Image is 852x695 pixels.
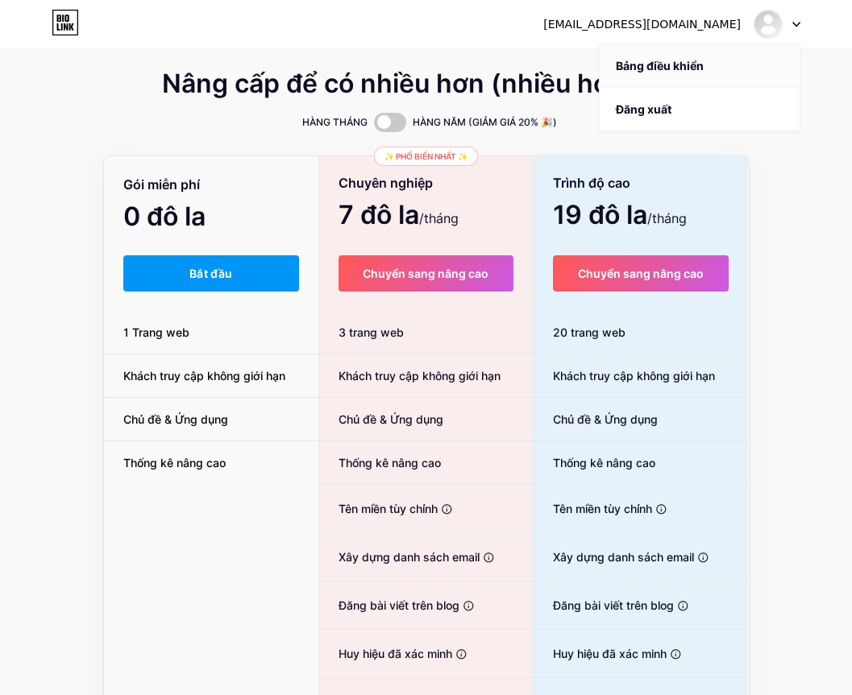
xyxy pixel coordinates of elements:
font: Thống kê nâng cao [553,456,655,470]
font: 19 đô la [553,199,647,230]
font: HÀNG THÁNG [302,116,368,128]
font: 3 trang web [339,325,404,339]
font: Khách truy cập không giới hạn [339,369,501,383]
a: Bảng điều khiển [600,44,800,88]
font: Đăng bài viết trên blog [553,598,674,612]
font: Đăng bài viết trên blog [339,598,459,612]
font: Gói miễn phí [123,176,200,192]
button: Chuyển sang nâng cao [339,255,513,292]
font: Chuyên nghiệp [339,175,433,191]
font: Huy hiệu đã xác minh [339,647,452,660]
font: Khách truy cập không giới hạn [123,369,285,383]
font: Bảng điều khiển [616,59,704,72]
button: Bắt đầu [123,255,300,292]
font: Chuyển sang nâng cao [363,267,488,280]
button: Chuyển sang nâng cao [553,255,729,292]
font: 1 Trang web [123,325,189,339]
font: [EMAIL_ADDRESS][DOMAIN_NAME] [543,18,741,31]
font: Đăng xuất [616,102,671,116]
font: Chủ đề & Ứng dụng [339,412,443,426]
font: Xây dựng danh sách email [553,550,694,564]
font: Xây dựng danh sách email [339,550,480,564]
font: Chuyển sang nâng cao [578,267,704,280]
font: Thống kê nâng cao [123,456,226,470]
font: Chủ đề & Ứng dụng [123,412,228,426]
font: ✨ Phổ biến nhất ✨ [384,151,468,161]
font: 0 đô la [123,201,206,232]
font: Trình độ cao [553,175,630,191]
font: HÀNG NĂM (GIẢM GIÁ 20% 🎉) [413,116,557,128]
font: Chủ đề & Ứng dụng [553,412,658,426]
font: Huy hiệu đã xác minh [553,647,667,660]
font: /tháng [419,210,459,226]
font: Bắt đầu [189,267,232,280]
font: 20 trang web [553,325,625,339]
font: Khách truy cập không giới hạn [553,369,715,383]
font: Tên miền tùy chỉnh [339,502,438,515]
font: Tên miền tùy chỉnh [553,502,652,515]
font: Nâng cấp để có nhiều hơn (nhiều hơn nữa) [162,68,691,99]
font: Thống kê nâng cao [339,456,441,470]
img: phuocnguyen160804 [753,9,783,39]
font: 7 đô la [339,199,419,230]
font: /tháng [647,210,687,226]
